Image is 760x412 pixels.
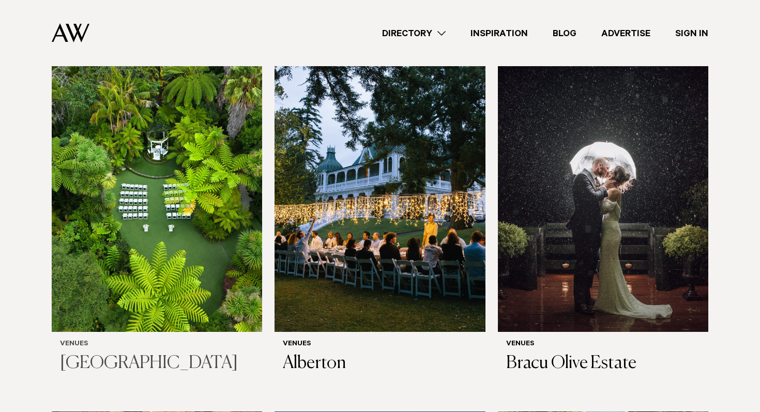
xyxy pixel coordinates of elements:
img: rainy wedding at bracu estate [498,50,708,332]
h6: Venues [506,340,700,349]
h3: Bracu Olive Estate [506,353,700,374]
a: Sign In [663,26,721,40]
h6: Venues [60,340,254,349]
img: Auckland Weddings Logo [52,23,89,42]
a: Blog [540,26,589,40]
a: Advertise [589,26,663,40]
a: rainy wedding at bracu estate Venues Bracu Olive Estate [498,50,708,383]
a: Directory [370,26,458,40]
h3: [GEOGRAPHIC_DATA] [60,353,254,374]
h6: Venues [283,340,477,349]
a: Native bush wedding setting Venues [GEOGRAPHIC_DATA] [52,50,262,383]
img: Native bush wedding setting [52,50,262,332]
h3: Alberton [283,353,477,374]
a: Fairy lights wedding reception Venues Alberton [275,50,485,383]
a: Inspiration [458,26,540,40]
img: Fairy lights wedding reception [275,50,485,332]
